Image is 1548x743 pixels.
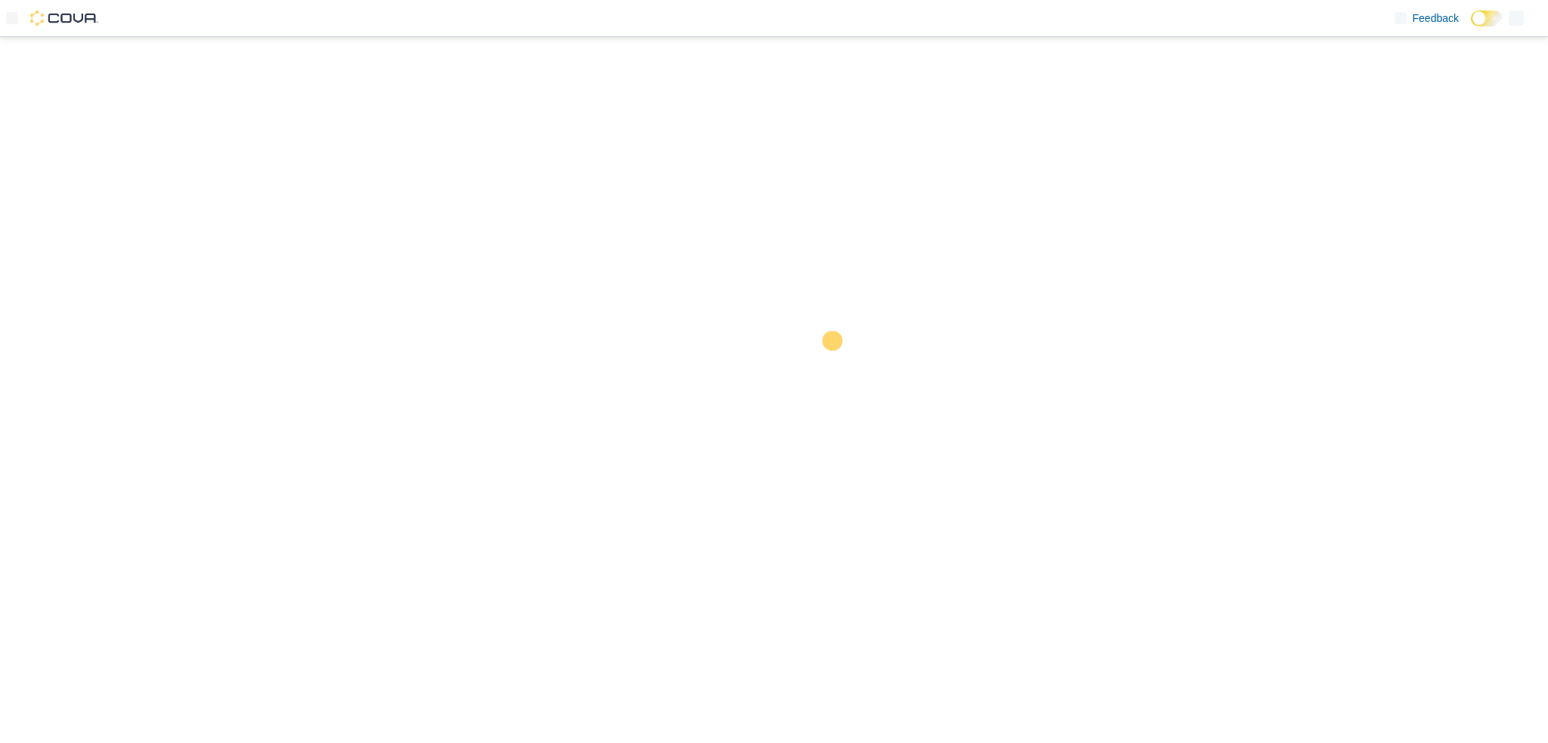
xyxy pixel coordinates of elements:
input: Dark Mode [1471,11,1503,26]
img: cova-loader [774,320,887,433]
a: Feedback [1389,3,1465,33]
img: Cova [30,11,98,26]
span: Dark Mode [1471,26,1472,27]
span: Feedback [1413,11,1459,26]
